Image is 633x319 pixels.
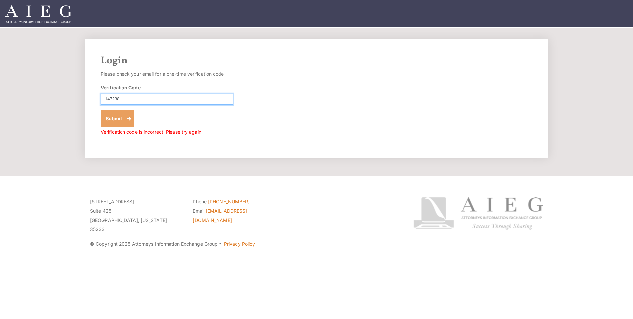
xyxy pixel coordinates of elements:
a: Privacy Policy [224,241,255,247]
p: © Copyright 2025 Attorneys Information Exchange Group [90,239,388,249]
span: · [219,244,222,247]
button: Submit [101,110,134,127]
li: Email: [193,206,285,225]
span: Verification code is incorrect. Please try again. [101,129,203,135]
label: Verification Code [101,84,141,91]
p: [STREET_ADDRESS] Suite 425 [GEOGRAPHIC_DATA], [US_STATE] 35233 [90,197,183,234]
img: Attorneys Information Exchange Group [5,5,72,23]
h2: Login [101,55,532,67]
p: Please check your email for a one-time verification code [101,69,233,79]
a: [EMAIL_ADDRESS][DOMAIN_NAME] [193,208,247,223]
li: Phone: [193,197,285,206]
a: [PHONE_NUMBER] [208,199,250,204]
img: Attorneys Information Exchange Group logo [413,197,543,230]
